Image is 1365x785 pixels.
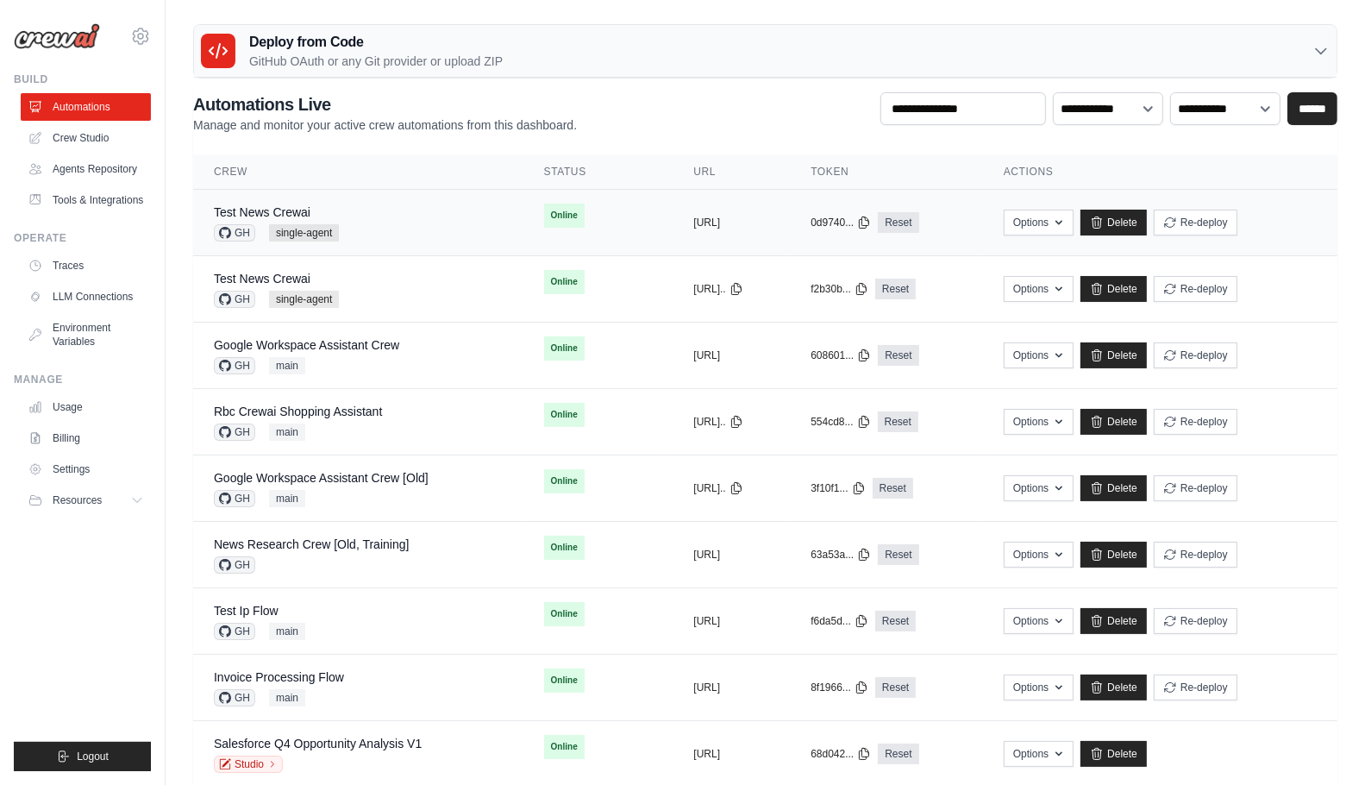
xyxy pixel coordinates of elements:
[1004,542,1074,568] button: Options
[269,689,305,706] span: main
[1154,409,1237,435] button: Re-deploy
[544,735,585,759] span: Online
[1004,276,1074,302] button: Options
[1004,608,1074,634] button: Options
[811,349,871,362] button: 608601...
[269,357,305,374] span: main
[21,283,151,311] a: LLM Connections
[21,155,151,183] a: Agents Repository
[878,345,918,366] a: Reset
[811,282,868,296] button: f2b30b...
[1080,475,1147,501] a: Delete
[214,623,255,640] span: GH
[811,415,870,429] button: 554cd8...
[1080,342,1147,368] a: Delete
[544,669,585,693] span: Online
[875,611,916,631] a: Reset
[1004,409,1074,435] button: Options
[214,737,422,750] a: Salesforce Q4 Opportunity Analysis V1
[214,756,283,773] a: Studio
[811,614,868,628] button: f6da5d...
[214,357,255,374] span: GH
[14,231,151,245] div: Operate
[21,314,151,355] a: Environment Variables
[269,490,305,507] span: main
[1154,608,1237,634] button: Re-deploy
[214,272,310,286] a: Test News Crewai
[544,270,585,294] span: Online
[1080,210,1147,235] a: Delete
[269,424,305,441] span: main
[1080,276,1147,302] a: Delete
[811,681,868,694] button: 8f1966...
[214,338,399,352] a: Google Workspace Assistant Crew
[544,336,585,361] span: Online
[77,750,109,763] span: Logout
[269,291,339,308] span: single-agent
[214,689,255,706] span: GH
[214,537,409,551] a: News Research Crew [Old, Training]
[214,604,279,618] a: Test Ip Flow
[214,490,255,507] span: GH
[1080,542,1147,568] a: Delete
[249,32,503,53] h3: Deploy from Code
[214,556,255,574] span: GH
[14,742,151,771] button: Logout
[811,548,871,562] button: 63a53a...
[193,154,523,190] th: Crew
[544,204,585,228] span: Online
[193,92,577,116] h2: Automations Live
[878,411,918,432] a: Reset
[1154,276,1237,302] button: Re-deploy
[214,205,310,219] a: Test News Crewai
[544,469,585,493] span: Online
[14,373,151,386] div: Manage
[21,252,151,279] a: Traces
[249,53,503,70] p: GitHub OAuth or any Git provider or upload ZIP
[214,471,429,485] a: Google Workspace Assistant Crew [Old]
[214,424,255,441] span: GH
[790,154,983,190] th: Token
[1004,210,1074,235] button: Options
[269,623,305,640] span: main
[193,116,577,134] p: Manage and monitor your active crew automations from this dashboard.
[811,216,871,229] button: 0d9740...
[1154,475,1237,501] button: Re-deploy
[21,186,151,214] a: Tools & Integrations
[873,478,913,499] a: Reset
[214,670,344,684] a: Invoice Processing Flow
[214,291,255,308] span: GH
[21,93,151,121] a: Automations
[878,544,918,565] a: Reset
[811,747,871,761] button: 68d042...
[1154,210,1237,235] button: Re-deploy
[214,405,382,418] a: Rbc Crewai Shopping Assistant
[523,154,673,190] th: Status
[544,403,585,427] span: Online
[14,23,100,49] img: Logo
[21,487,151,514] button: Resources
[544,536,585,560] span: Online
[544,602,585,626] span: Online
[21,424,151,452] a: Billing
[875,279,916,299] a: Reset
[1004,741,1074,767] button: Options
[1080,675,1147,700] a: Delete
[1154,542,1237,568] button: Re-deploy
[1154,675,1237,700] button: Re-deploy
[269,224,339,242] span: single-agent
[1004,342,1074,368] button: Options
[878,212,918,233] a: Reset
[875,677,916,698] a: Reset
[1004,675,1074,700] button: Options
[1080,608,1147,634] a: Delete
[14,72,151,86] div: Build
[673,154,790,190] th: URL
[1154,342,1237,368] button: Re-deploy
[214,224,255,242] span: GH
[878,744,918,764] a: Reset
[53,493,102,507] span: Resources
[21,393,151,421] a: Usage
[21,124,151,152] a: Crew Studio
[21,455,151,483] a: Settings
